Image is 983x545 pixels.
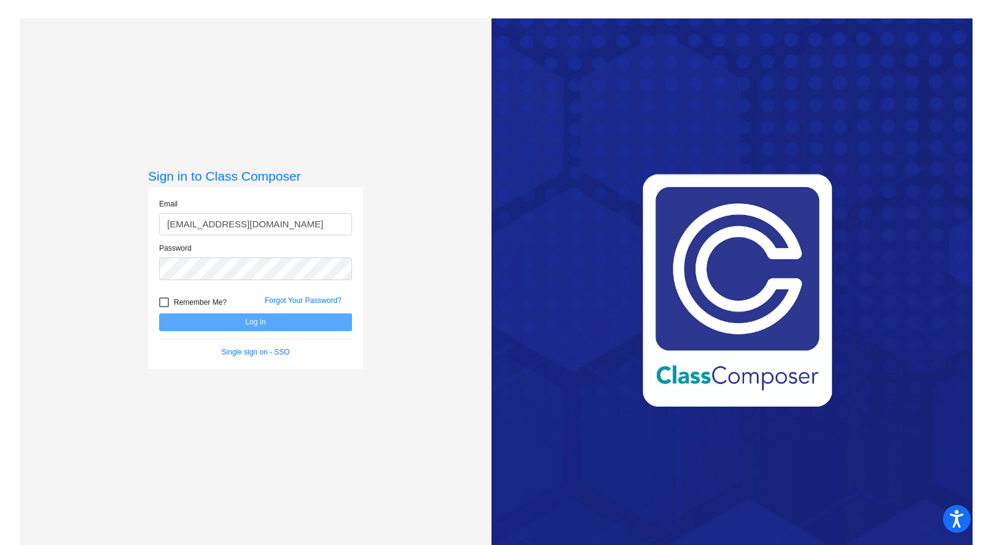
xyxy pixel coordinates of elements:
label: Password [159,243,192,254]
a: Single sign on - SSO [221,348,289,356]
label: Email [159,198,178,210]
h3: Sign in to Class Composer [148,168,363,184]
button: Log In [159,313,352,331]
a: Forgot Your Password? [265,296,342,305]
span: Remember Me? [174,295,227,310]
